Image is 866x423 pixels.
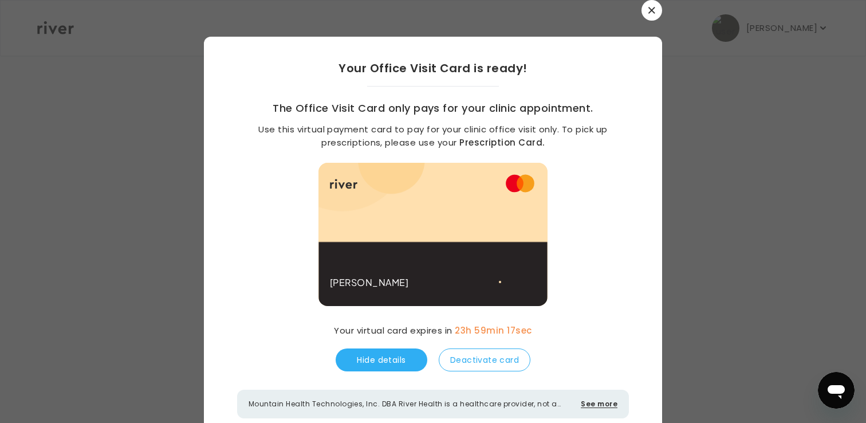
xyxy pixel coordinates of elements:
h2: Your Office Visit Card is ready! [338,60,527,77]
iframe: Secure Show.js frame [476,276,648,362]
span: 23h 59min 17sec [455,324,532,336]
div: Your virtual card expires in [322,320,543,342]
iframe: Button to launch messaging window [818,372,855,409]
button: See more [581,399,617,409]
a: Prescription Card. [459,136,545,148]
h3: The Office Visit Card only pays for your clinic appointment. [273,100,593,116]
button: Hide details [336,348,427,371]
p: Use this virtual payment card to pay for your clinic office visit only. To pick up prescriptions,... [258,123,608,149]
button: Deactivate card [439,348,530,371]
p: [PERSON_NAME] [330,275,408,291]
p: Mountain Health Technologies, Inc. DBA River Health is a healthcare provider, not a bank. Banking... [249,399,574,409]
